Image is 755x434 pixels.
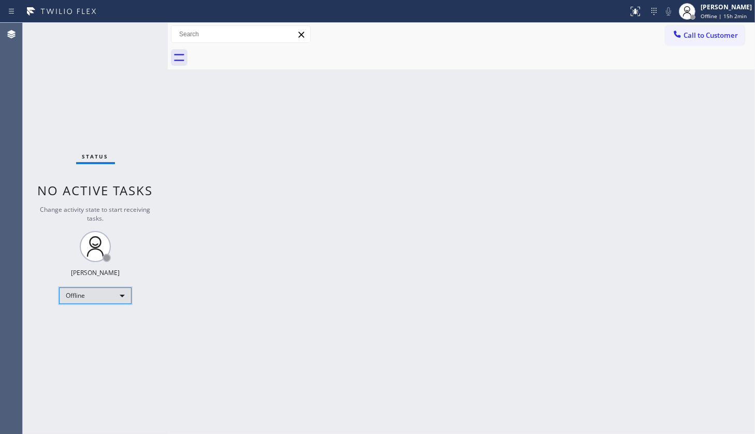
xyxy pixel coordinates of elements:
div: [PERSON_NAME] [71,268,120,277]
input: Search [171,26,310,42]
div: Offline [59,287,132,304]
span: No active tasks [38,182,153,199]
span: Change activity state to start receiving tasks. [40,205,151,223]
span: Status [82,153,109,160]
span: Offline | 15h 2min [701,12,747,20]
div: [PERSON_NAME] [701,3,752,11]
button: Mute [661,4,676,19]
button: Call to Customer [665,25,745,45]
span: Call to Customer [684,31,738,40]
